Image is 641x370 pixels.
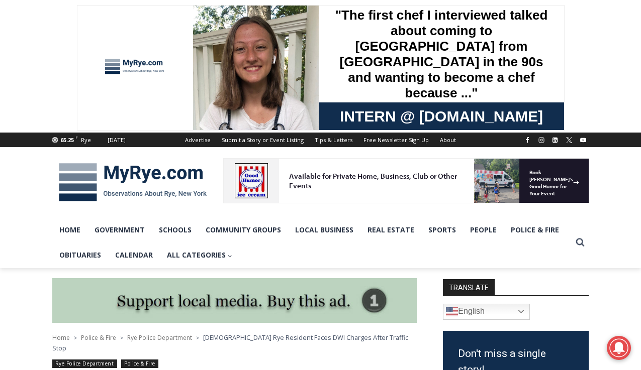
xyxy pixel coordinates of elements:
div: "The first chef I interviewed talked about coming to [GEOGRAPHIC_DATA] from [GEOGRAPHIC_DATA] in ... [254,1,475,97]
a: Schools [152,217,199,242]
a: X [563,134,575,146]
a: Rye Police Department [52,359,117,368]
nav: Secondary Navigation [179,133,462,147]
a: Calendar [108,242,160,268]
a: Instagram [535,134,547,146]
span: > [74,334,77,341]
span: > [196,334,199,341]
a: Community Groups [199,217,288,242]
a: Tips & Letters [309,133,358,147]
a: Submit a Story or Event Listing [216,133,309,147]
nav: Primary Navigation [52,217,571,268]
span: > [120,334,123,341]
a: Advertise [179,133,216,147]
a: Police & Fire [81,333,116,342]
a: English [443,304,530,320]
a: Open Tues. - Sun. [PHONE_NUMBER] [1,101,101,125]
nav: Breadcrumbs [52,332,417,353]
a: Intern @ [DOMAIN_NAME] [242,97,487,125]
img: MyRye.com [52,156,213,208]
a: Real Estate [360,217,421,242]
a: Obituaries [52,242,108,268]
div: [DATE] [108,136,126,145]
div: Available for Private Home, Business, Club or Other Events [66,13,248,32]
strong: TRANSLATE [443,279,495,295]
a: Local Business [288,217,360,242]
img: en [446,306,458,318]
a: Rye Police Department [127,333,192,342]
a: Facebook [521,134,533,146]
a: People [463,217,504,242]
img: support local media, buy this ad [52,278,417,323]
a: YouTube [577,134,589,146]
a: About [434,133,462,147]
span: F [75,135,78,140]
a: Linkedin [549,134,561,146]
span: 65.25 [60,136,74,144]
button: View Search Form [571,233,589,252]
a: Book [PERSON_NAME]'s Good Humor for Your Event [299,3,363,46]
a: Police & Fire [504,217,566,242]
a: Government [87,217,152,242]
span: [DEMOGRAPHIC_DATA] Rye Resident Faces DWI Charges After Traffic Stop [52,333,408,352]
h4: Book [PERSON_NAME]'s Good Humor for Your Event [306,11,350,39]
a: Free Newsletter Sign Up [358,133,434,147]
div: "clearly one of the favorites in the [GEOGRAPHIC_DATA] neighborhood" [103,63,143,120]
a: Police & Fire [121,359,158,368]
a: Home [52,217,87,242]
span: Open Tues. - Sun. [PHONE_NUMBER] [3,103,99,142]
span: Intern @ [DOMAIN_NAME] [263,100,466,122]
button: Child menu of All Categories [160,242,240,268]
div: Rye [81,136,91,145]
a: Sports [421,217,463,242]
a: Home [52,333,70,342]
